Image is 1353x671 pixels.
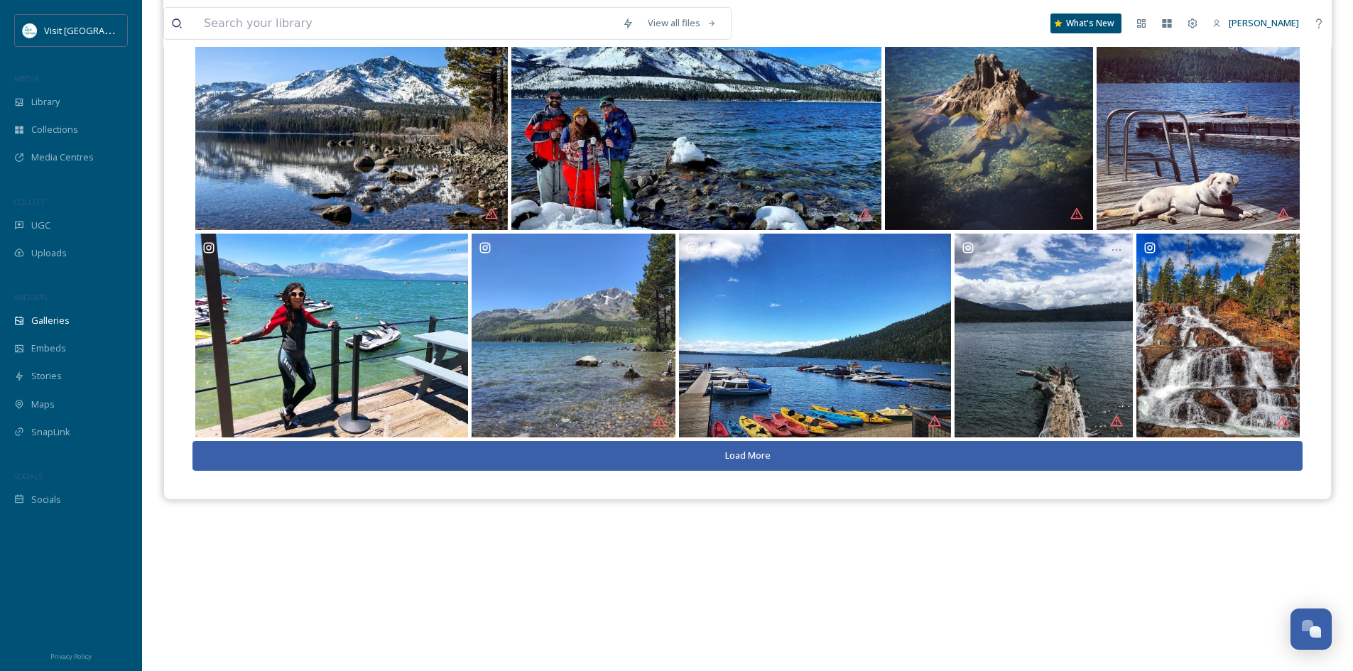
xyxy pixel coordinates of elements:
a: What's New [1050,13,1121,33]
a: [PERSON_NAME] [1205,9,1306,37]
input: Search your library [197,8,615,39]
a: Beautiful morning hike to Fallen Leaf Lake ! I’ve been seeking refuge in the outdoors since the b... [194,22,510,230]
span: Privacy Policy [50,652,92,661]
span: [PERSON_NAME] [1229,16,1299,29]
a: Pine cones are delicious! Just chillin 😎 on the dock at Fallen Leaf Lake with my fam. #FallenLeaf... [1095,22,1301,230]
span: COLLECT [14,197,45,207]
span: Stories [31,369,62,383]
span: WIDGETS [14,292,47,302]
a: Glen Alpine Falls DM Hirsch [1134,234,1301,437]
a: Fallen Leaf #hike #tahoe . . . . #laketahoe #fallenleaflake #lake #tree #🌲 #🍃 #🍂 #🍁 #decay #ruins [952,234,1134,437]
a: Riding the waves For the Second Time! #jetski 🌊 ✌🏻💯🏍 🌊 . . #laketahoe #california #emeraldbay #so... [194,234,469,437]
span: Uploads [31,246,67,260]
a: Privacy Policy [50,647,92,664]
span: SnapLink [31,425,70,439]
span: Maps [31,398,55,411]
span: Visit [GEOGRAPHIC_DATA] [44,23,154,37]
a: You MUST visit here. 🌲 #fallenleaflake #adventure #vacation [677,234,952,437]
span: Socials [31,493,61,506]
span: MEDIA [14,73,39,84]
span: Embeds [31,342,66,355]
img: download.jpeg [23,23,37,38]
button: Load More [192,441,1303,470]
span: UGC [31,219,50,232]
span: Library [31,95,60,109]
span: Media Centres [31,151,94,164]
button: Open Chat [1290,609,1332,650]
a: I wait all year for this view. #fallenleaflake #getoutside #lakelife #nofilter [469,234,677,437]
a: Crystal. Clear. #fallenleaflake #laketahoe #hiking #outdoors [884,22,1095,230]
span: Collections [31,123,78,136]
a: View all files [641,9,724,37]
span: SOCIALS [14,471,43,481]
span: Galleries [31,314,70,327]
a: Yet another bluetiful day! — Decided to go on a winter hike today to Fallen Leaf Lake. The road t... [509,22,883,230]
